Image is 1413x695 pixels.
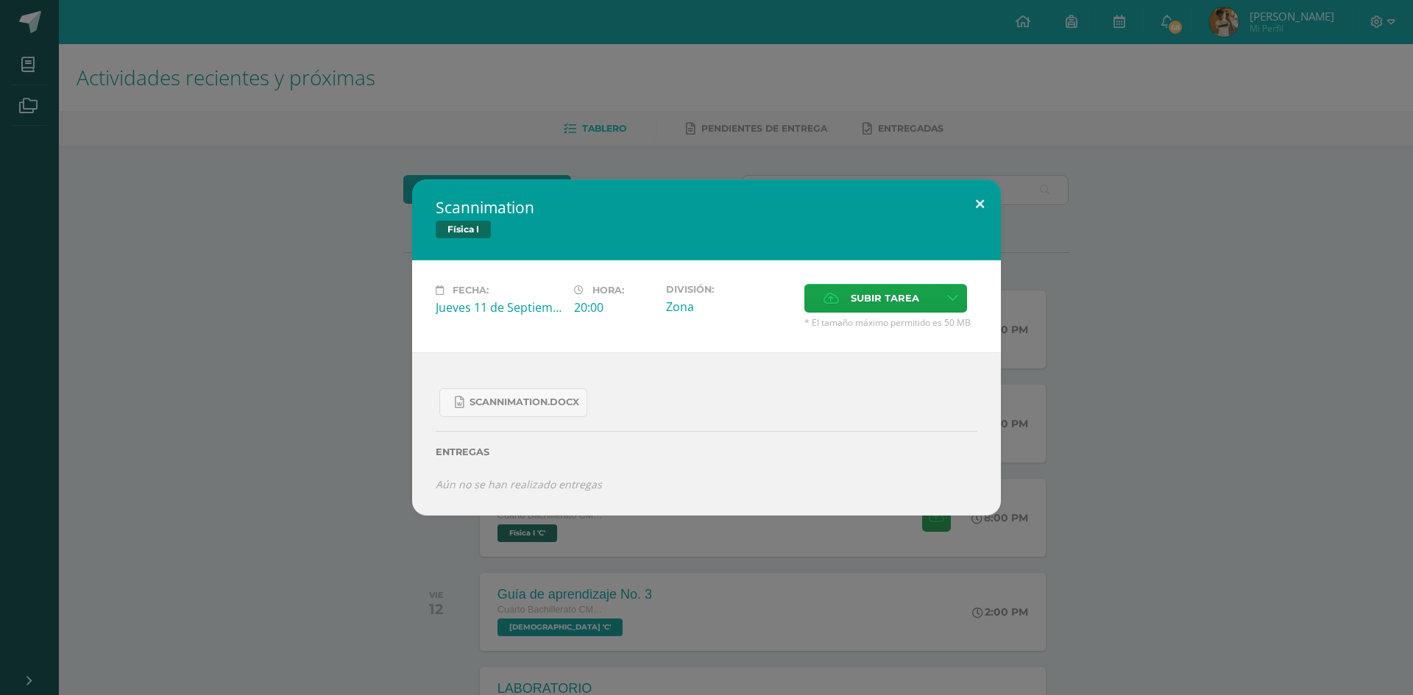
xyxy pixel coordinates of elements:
[436,477,602,491] i: Aún no se han realizado entregas
[470,396,579,408] span: Scannimation.docx
[666,284,793,295] label: División:
[592,285,624,296] span: Hora:
[436,299,562,316] div: Jueves 11 de Septiembre
[436,197,977,218] h2: Scannimation
[959,179,1001,229] button: Close (Esc)
[851,285,919,312] span: Subir tarea
[574,299,654,316] div: 20:00
[436,221,491,238] span: Física I
[666,299,793,315] div: Zona
[453,285,489,296] span: Fecha:
[439,388,587,417] a: Scannimation.docx
[804,316,977,329] span: * El tamaño máximo permitido es 50 MB
[436,446,977,457] label: Entregas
